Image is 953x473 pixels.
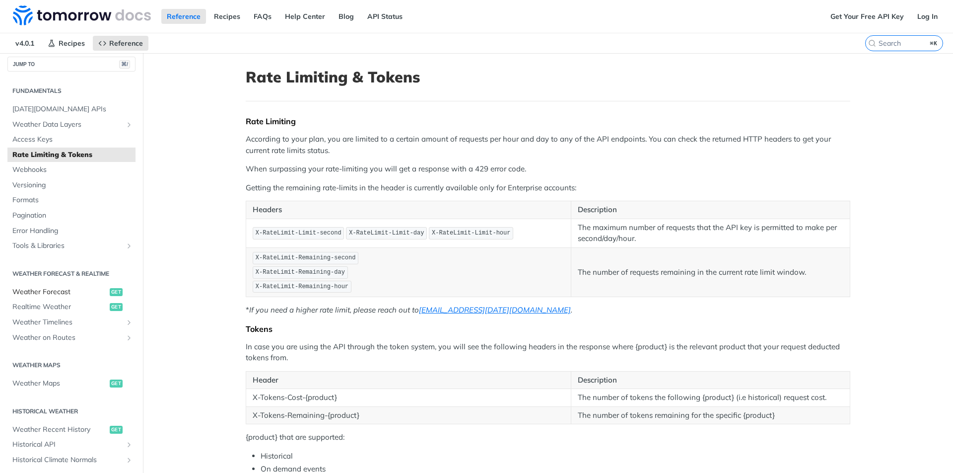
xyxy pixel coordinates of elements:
a: Weather on RoutesShow subpages for Weather on Routes [7,330,136,345]
button: Show subpages for Weather Data Layers [125,121,133,129]
a: Recipes [208,9,246,24]
a: Realtime Weatherget [7,300,136,315]
a: Help Center [279,9,331,24]
td: The number of tokens remaining for the specific {product} [571,406,850,424]
span: get [110,303,123,311]
a: FAQs [248,9,277,24]
kbd: ⌘K [928,38,940,48]
a: Error Handling [7,224,136,238]
span: X-RateLimit-Remaining-hour [256,283,348,290]
a: Weather Recent Historyget [7,422,136,437]
a: Weather Mapsget [7,376,136,391]
p: Description [578,204,843,216]
p: In case you are using the API through the token system, you will see the following headers in the... [246,341,850,364]
p: {product} that are supported: [246,432,850,443]
a: Weather Data LayersShow subpages for Weather Data Layers [7,117,136,132]
p: Getting the remaining rate-limits in the header is currently available only for Enterprise accounts: [246,182,850,194]
span: Tools & Libraries [12,241,123,251]
div: Tokens [246,324,850,334]
a: Log In [912,9,943,24]
span: Weather Timelines [12,317,123,327]
h2: Fundamentals [7,86,136,95]
span: v4.0.1 [10,36,40,51]
th: Header [246,371,571,389]
em: If you need a higher rate limit, please reach out to . [249,305,572,315]
div: Rate Limiting [246,116,850,126]
a: Versioning [7,178,136,193]
button: Show subpages for Weather Timelines [125,318,133,326]
a: Rate Limiting & Tokens [7,148,136,162]
td: X-Tokens-Cost-{product} [246,389,571,407]
span: Versioning [12,180,133,190]
p: The number of requests remaining in the current rate limit window. [578,267,843,278]
span: ⌘/ [119,60,130,69]
span: Historical API [12,440,123,450]
span: get [110,426,123,434]
td: X-Tokens-Remaining-{product} [246,406,571,424]
span: X-RateLimit-Remaining-day [256,269,345,276]
button: Show subpages for Historical API [125,441,133,449]
button: Show subpages for Historical Climate Normals [125,456,133,464]
span: Weather Data Layers [12,120,123,130]
span: get [110,288,123,296]
p: When surpassing your rate-limiting you will get a response with a 429 error code. [246,163,850,175]
p: The maximum number of requests that the API key is permitted to make per second/day/hour. [578,222,843,244]
a: Webhooks [7,162,136,177]
svg: Search [868,39,876,47]
a: Access Keys [7,132,136,147]
a: API Status [362,9,408,24]
h2: Historical Weather [7,407,136,416]
a: Historical APIShow subpages for Historical API [7,437,136,452]
p: Headers [253,204,564,216]
span: X-RateLimit-Limit-second [256,230,341,236]
a: Get Your Free API Key [825,9,909,24]
img: Tomorrow.io Weather API Docs [13,5,151,25]
span: Access Keys [12,135,133,145]
td: The number of tokens the following {product} (i.e historical) request cost. [571,389,850,407]
span: X-RateLimit-Remaining-second [256,254,356,261]
a: Weather Forecastget [7,285,136,300]
span: Rate Limiting & Tokens [12,150,133,160]
span: get [110,380,123,388]
a: Tools & LibrariesShow subpages for Tools & Libraries [7,238,136,253]
span: Formats [12,195,133,205]
span: Weather Forecast [12,287,107,297]
span: Weather on Routes [12,333,123,343]
a: [EMAIL_ADDRESS][DATE][DOMAIN_NAME] [419,305,571,315]
a: Formats [7,193,136,208]
a: Reference [93,36,148,51]
button: Show subpages for Weather on Routes [125,334,133,342]
a: [DATE][DOMAIN_NAME] APIs [7,102,136,117]
th: Description [571,371,850,389]
a: Blog [333,9,359,24]
span: Recipes [59,39,85,48]
h2: Weather Maps [7,361,136,370]
span: Reference [109,39,143,48]
span: X-RateLimit-Limit-day [349,230,424,236]
button: JUMP TO⌘/ [7,57,136,72]
span: Error Handling [12,226,133,236]
a: Historical Climate NormalsShow subpages for Historical Climate Normals [7,453,136,468]
span: [DATE][DOMAIN_NAME] APIs [12,104,133,114]
span: Weather Recent History [12,425,107,435]
p: According to your plan, you are limited to a certain amount of requests per hour and day to any o... [246,134,850,156]
li: Historical [261,451,850,462]
a: Recipes [42,36,90,51]
span: Weather Maps [12,379,107,389]
h1: Rate Limiting & Tokens [246,68,850,86]
h2: Weather Forecast & realtime [7,269,136,278]
span: Historical Climate Normals [12,455,123,465]
span: Webhooks [12,165,133,175]
span: Pagination [12,211,133,221]
a: Reference [161,9,206,24]
a: Pagination [7,208,136,223]
button: Show subpages for Tools & Libraries [125,242,133,250]
span: X-RateLimit-Limit-hour [432,230,510,236]
a: Weather TimelinesShow subpages for Weather Timelines [7,315,136,330]
span: Realtime Weather [12,302,107,312]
